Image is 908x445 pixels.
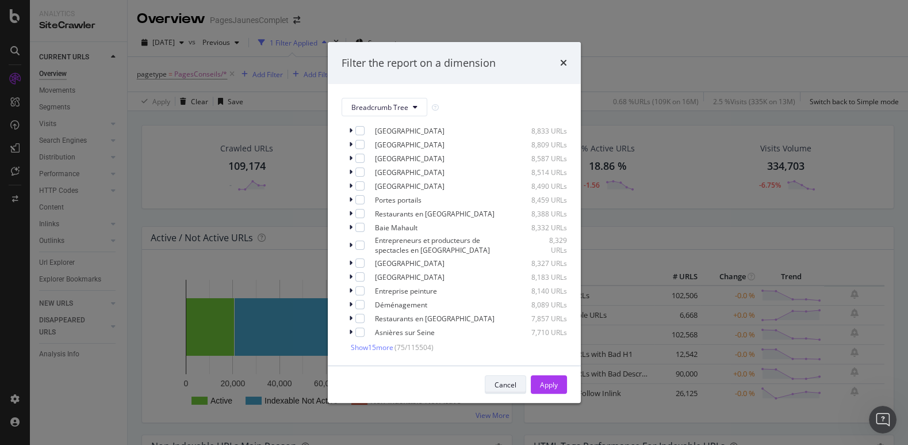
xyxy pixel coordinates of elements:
[511,195,567,205] div: 8,459 URLs
[511,258,567,268] div: 8,327 URLs
[375,195,422,205] div: Portes portails
[351,102,408,112] span: Breadcrumb Tree
[375,328,435,337] div: Asnières sur Seine
[375,272,445,282] div: [GEOGRAPHIC_DATA]
[511,286,567,296] div: 8,140 URLs
[375,223,417,233] div: Baie Mahault
[511,181,567,191] div: 8,490 URLs
[511,223,567,233] div: 8,332 URLs
[394,343,434,353] span: ( 75 / 115504 )
[375,209,495,219] div: Restaurants en [GEOGRAPHIC_DATA]
[375,140,445,150] div: [GEOGRAPHIC_DATA]
[375,154,445,163] div: [GEOGRAPHIC_DATA]
[375,314,495,324] div: Restaurants en [GEOGRAPHIC_DATA]
[342,56,496,71] div: Filter the report on a dimension
[560,56,567,71] div: times
[511,300,567,310] div: 8,089 URLs
[342,98,427,116] button: Breadcrumb Tree
[375,235,515,255] div: Entrepreneurs et producteurs de spectacles en [GEOGRAPHIC_DATA]
[511,140,567,150] div: 8,809 URLs
[375,126,445,136] div: [GEOGRAPHIC_DATA]
[531,235,567,255] div: 8,329 URLs
[351,343,393,353] span: Show 15 more
[495,380,516,390] div: Cancel
[375,258,445,268] div: [GEOGRAPHIC_DATA]
[511,168,567,177] div: 8,514 URLs
[511,328,567,337] div: 7,710 URLs
[328,42,581,404] div: modal
[375,181,445,191] div: [GEOGRAPHIC_DATA]
[511,314,567,324] div: 7,857 URLs
[375,300,427,310] div: Déménagement
[511,272,567,282] div: 8,183 URLs
[540,380,558,390] div: Apply
[531,375,567,394] button: Apply
[375,286,437,296] div: Entreprise peinture
[511,154,567,163] div: 8,587 URLs
[375,168,445,177] div: [GEOGRAPHIC_DATA]
[511,209,567,219] div: 8,388 URLs
[511,126,567,136] div: 8,833 URLs
[485,375,526,394] button: Cancel
[869,406,896,433] iframe: Intercom live chat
